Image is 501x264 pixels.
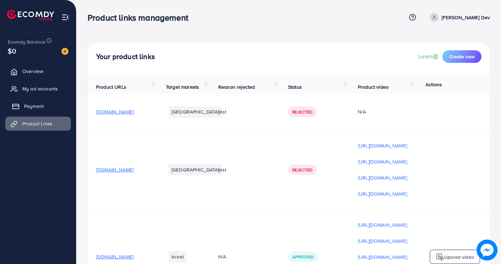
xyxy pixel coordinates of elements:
[218,253,226,260] span: N/A
[426,81,442,88] span: Actions
[358,108,407,115] div: N/A
[96,52,155,61] h4: Your product links
[436,253,444,261] img: logo
[96,166,134,173] span: [DOMAIN_NAME]
[288,83,302,90] span: Status
[292,167,312,173] span: Rejected
[444,253,474,261] p: Upload video
[169,164,222,175] li: [GEOGRAPHIC_DATA]
[292,109,312,115] span: Rejected
[442,13,490,22] p: [PERSON_NAME] Dev
[8,38,45,45] span: Ecomdy Balance
[477,240,498,261] img: image
[61,48,68,55] img: image
[5,99,71,113] a: Payment
[5,117,71,131] a: Product Links
[166,83,199,90] span: Target markets
[427,13,490,22] a: [PERSON_NAME] Dev
[22,68,43,75] span: Overview
[218,108,271,116] p: test
[358,83,389,90] span: Product video
[5,64,71,78] a: Overview
[7,10,54,21] img: logo
[24,103,44,110] span: Payment
[292,254,314,260] span: Approved
[96,108,134,115] span: [DOMAIN_NAME]
[358,237,407,245] p: [URL][DOMAIN_NAME]
[418,52,440,60] a: Learn
[88,13,194,23] h3: Product links management
[8,46,16,56] span: $0
[218,166,271,174] p: test
[358,253,407,261] p: [URL][DOMAIN_NAME]
[5,82,71,96] a: My ad accounts
[96,83,126,90] span: Product URLs
[442,50,481,63] button: Create new
[358,157,407,166] p: [URL][DOMAIN_NAME]
[218,83,255,90] span: Reason rejected
[449,53,474,60] span: Create new
[358,221,407,229] p: [URL][DOMAIN_NAME]
[96,253,134,260] span: [DOMAIN_NAME]
[22,85,58,92] span: My ad accounts
[169,251,187,262] li: Israel
[169,106,222,117] li: [GEOGRAPHIC_DATA]
[358,141,407,150] p: [URL][DOMAIN_NAME]
[61,13,69,21] img: menu
[358,190,407,198] p: [URL][DOMAIN_NAME]
[358,174,407,182] p: [URL][DOMAIN_NAME]
[22,120,52,127] span: Product Links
